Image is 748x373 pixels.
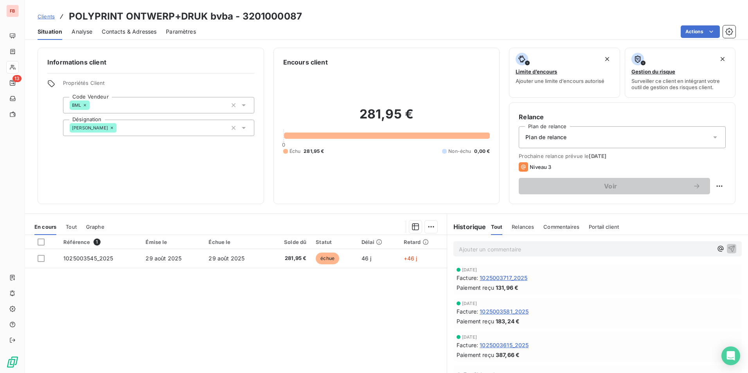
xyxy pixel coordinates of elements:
[512,224,534,230] span: Relances
[462,335,477,339] span: [DATE]
[6,356,19,368] img: Logo LeanPay
[447,222,486,231] h6: Historique
[530,164,551,170] span: Niveau 3
[146,239,199,245] div: Émise le
[63,255,113,262] span: 1025003545_2025
[516,68,557,75] span: Limite d’encours
[631,78,729,90] span: Surveiller ce client en intégrant votre outil de gestion des risques client.
[457,307,478,316] span: Facture :
[86,224,104,230] span: Graphe
[457,274,478,282] span: Facture :
[496,283,518,292] span: 131,96 €
[283,106,490,130] h2: 281,95 €
[519,178,710,194] button: Voir
[289,148,301,155] span: Échu
[361,255,372,262] span: 46 j
[93,239,101,246] span: 1
[474,148,490,155] span: 0,00 €
[63,239,136,246] div: Référence
[462,301,477,306] span: [DATE]
[457,341,478,349] span: Facture :
[528,183,693,189] span: Voir
[404,239,442,245] div: Retard
[66,224,77,230] span: Tout
[282,142,285,148] span: 0
[509,48,620,98] button: Limite d’encoursAjouter une limite d’encours autorisé
[519,112,726,122] h6: Relance
[90,102,96,109] input: Ajouter une valeur
[516,78,604,84] span: Ajouter une limite d’encours autorisé
[491,224,503,230] span: Tout
[480,274,527,282] span: 1025003717_2025
[72,28,92,36] span: Analyse
[6,5,19,17] div: FB
[13,75,22,82] span: 13
[72,103,81,108] span: BML
[38,13,55,20] a: Clients
[316,253,339,264] span: échue
[631,68,675,75] span: Gestion du risque
[63,80,254,91] span: Propriétés Client
[525,133,566,141] span: Plan de relance
[34,224,56,230] span: En cours
[102,28,156,36] span: Contacts & Adresses
[496,351,520,359] span: 387,66 €
[146,255,182,262] span: 29 août 2025
[209,255,245,262] span: 29 août 2025
[38,28,62,36] span: Situation
[457,351,494,359] span: Paiement reçu
[519,153,726,159] span: Prochaine relance prévue le
[272,255,306,262] span: 281,95 €
[589,224,619,230] span: Portail client
[47,57,254,67] h6: Informations client
[166,28,196,36] span: Paramètres
[625,48,735,98] button: Gestion du risqueSurveiller ce client en intégrant votre outil de gestion des risques client.
[404,255,417,262] span: +46 j
[69,9,302,23] h3: POLYPRINT ONTWERP+DRUK bvba - 3201000087
[304,148,324,155] span: 281,95 €
[681,25,720,38] button: Actions
[457,317,494,325] span: Paiement reçu
[480,341,529,349] span: 1025003615_2025
[316,239,352,245] div: Statut
[480,307,529,316] span: 1025003581_2025
[543,224,579,230] span: Commentaires
[72,126,108,130] span: [PERSON_NAME]
[721,346,740,365] div: Open Intercom Messenger
[448,148,471,155] span: Non-échu
[283,57,328,67] h6: Encours client
[496,317,520,325] span: 183,24 €
[589,153,606,159] span: [DATE]
[462,267,477,272] span: [DATE]
[117,124,123,131] input: Ajouter une valeur
[361,239,394,245] div: Délai
[272,239,306,245] div: Solde dû
[209,239,262,245] div: Échue le
[457,283,494,292] span: Paiement reçu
